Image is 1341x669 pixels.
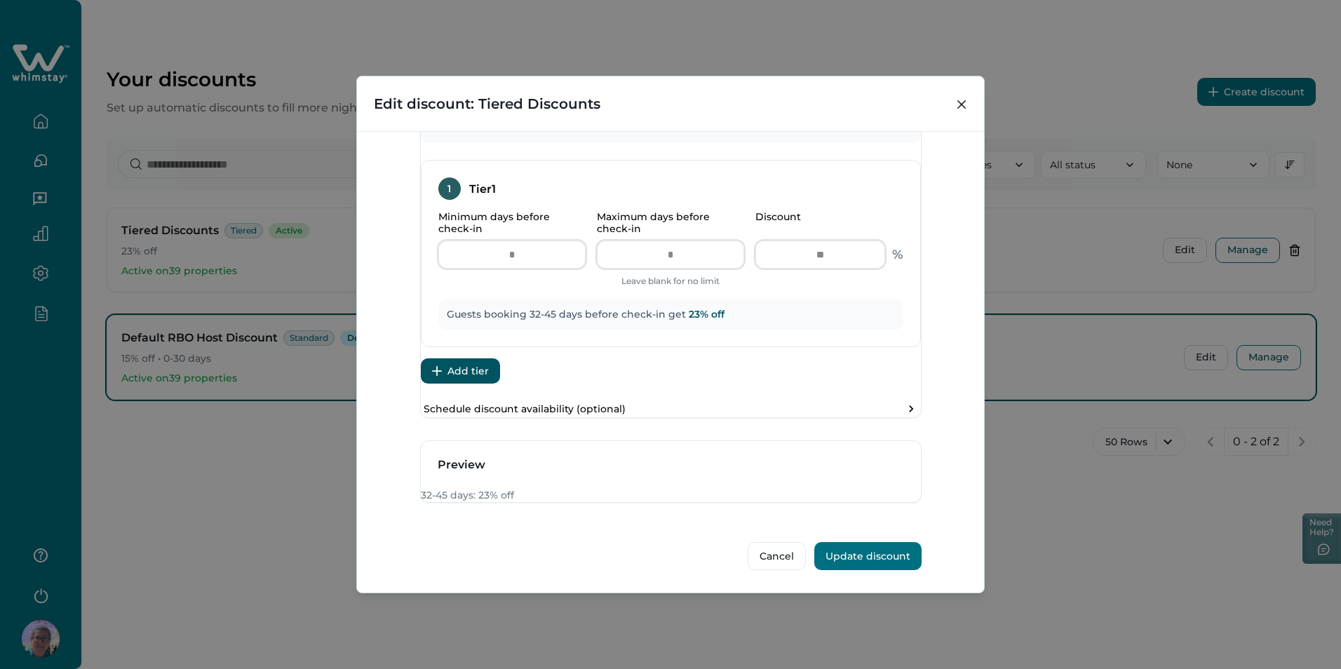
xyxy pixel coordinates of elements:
button: Close [950,93,973,116]
span: 23 % off [689,308,725,320]
h3: Preview [438,458,904,472]
header: Edit discount: Tiered Discounts [357,76,984,131]
p: Guests booking 32-45 days before check-in get [447,308,895,322]
p: Leave blank for no limit [597,274,744,288]
p: Discount [755,211,877,235]
p: Maximum days before check-in [597,211,736,235]
h4: Tier 1 [469,182,496,196]
div: toggle schedule [904,402,918,416]
button: Update discount [814,542,922,570]
button: Schedule discount availability (optional)toggle schedule [421,400,921,417]
p: % [892,245,903,264]
p: 32-45 days: 23% off [421,489,921,503]
div: 1 [438,177,461,200]
button: Add tier [421,358,500,384]
p: Minimum days before check-in [438,211,577,235]
p: Schedule discount availability (optional) [424,403,626,417]
button: Cancel [748,542,806,570]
